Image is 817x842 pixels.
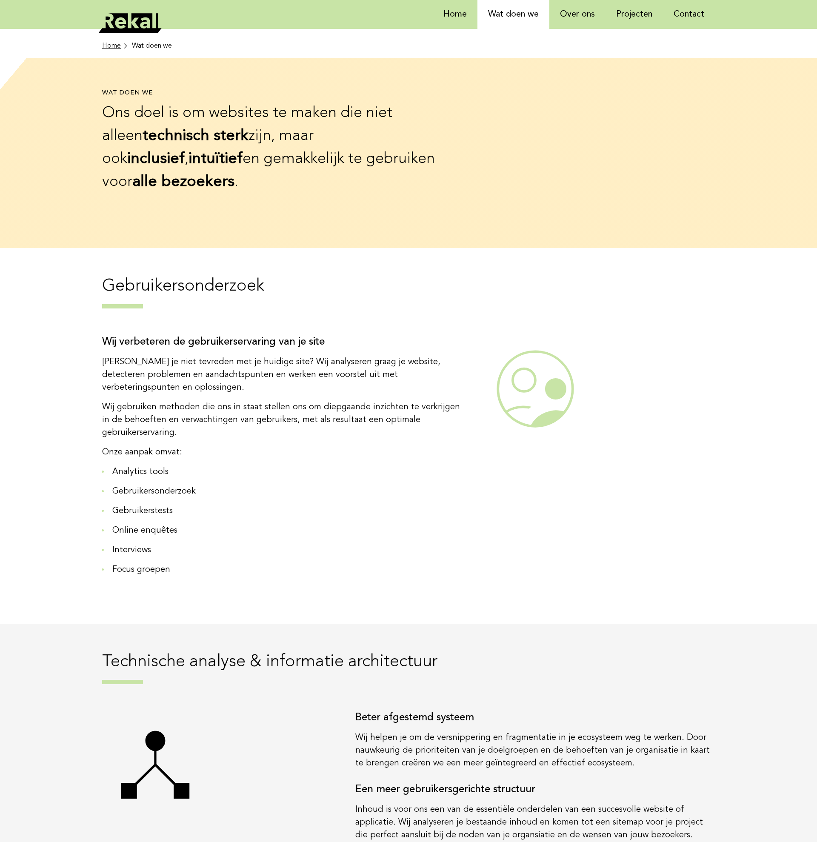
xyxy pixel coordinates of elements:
[127,151,185,167] b: inclusief
[102,41,121,51] span: Home
[102,275,715,308] h3: Gebruikersonderzoek
[109,505,462,517] li: Gebruikerstests
[109,563,462,576] li: Focus groepen
[355,731,715,770] p: Wij helpen je om de versnippering en fragmentatie in je ecosysteem weg te werken. Door nauwkeurig...
[355,783,715,796] h4: Een meer gebruikersgerichte structuur
[102,356,462,394] p: [PERSON_NAME] je niet tevreden met je huidige site? Wij analyseren graag je website, detecteren p...
[102,102,450,194] p: Ons doel is om websites te maken die niet alleen zijn, maar ook , en gemakkelijk te gebruiken voor .
[102,401,462,439] p: Wij gebruiken methoden die ons in staat stellen ons om diepgaande inzichten te verkrijgen in de b...
[102,446,462,459] p: Onze aanpak omvat:
[109,485,462,498] li: Gebruikersonderzoek
[143,128,249,144] b: technisch sterk
[102,41,129,51] a: Home
[189,151,243,167] b: intuïtief
[102,89,450,97] h1: Wat doen we
[102,651,715,684] h3: Technische analyse & informatie architectuur
[355,803,715,842] p: Inhoud is voor ons een van de essentiële onderdelen van een succesvolle website of applicatie. Wi...
[132,41,172,51] li: Wat doen we
[102,336,462,349] h4: Wij verbeteren de gebruikerservaring van je site
[109,524,462,537] li: Online enquêtes
[109,544,462,557] li: Interviews
[132,174,234,190] b: alle bezoekers
[109,465,462,478] li: Analytics tools
[355,711,715,725] h4: Beter afgestemd systeem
